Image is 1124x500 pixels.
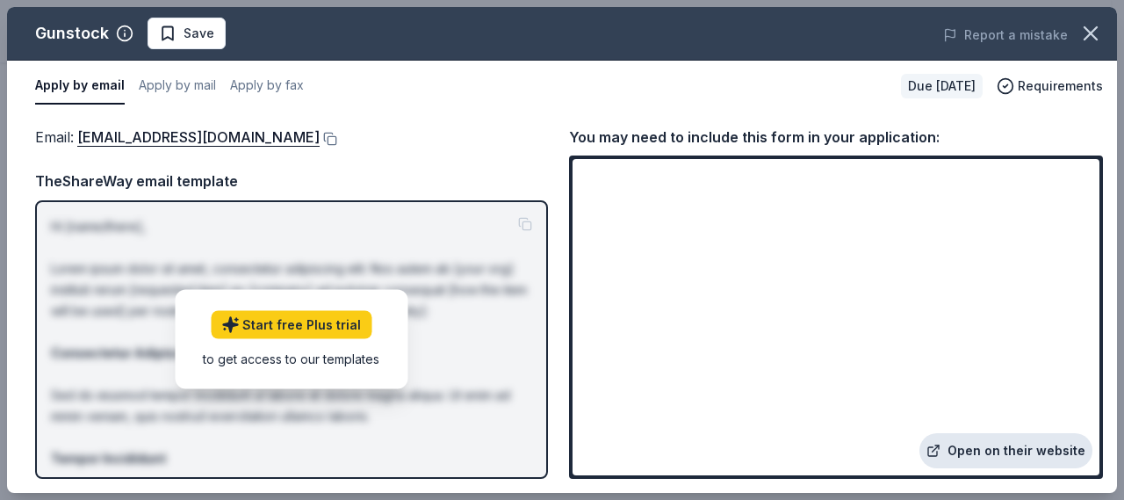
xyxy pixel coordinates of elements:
[919,433,1092,468] a: Open on their website
[230,68,304,105] button: Apply by fax
[1018,76,1103,97] span: Requirements
[211,311,371,339] a: Start free Plus trial
[77,126,320,149] a: [EMAIL_ADDRESS][DOMAIN_NAME]
[148,18,226,49] button: Save
[184,23,214,44] span: Save
[35,170,548,192] div: TheShareWay email template
[943,25,1068,46] button: Report a mistake
[51,345,202,360] strong: Consectetur Adipiscing
[51,451,166,466] strong: Tempor Incididunt
[35,19,109,47] div: Gunstock
[139,68,216,105] button: Apply by mail
[901,74,983,98] div: Due [DATE]
[569,126,1103,149] div: You may need to include this form in your application:
[35,128,320,146] span: Email :
[997,76,1103,97] button: Requirements
[203,350,379,368] div: to get access to our templates
[35,68,125,105] button: Apply by email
